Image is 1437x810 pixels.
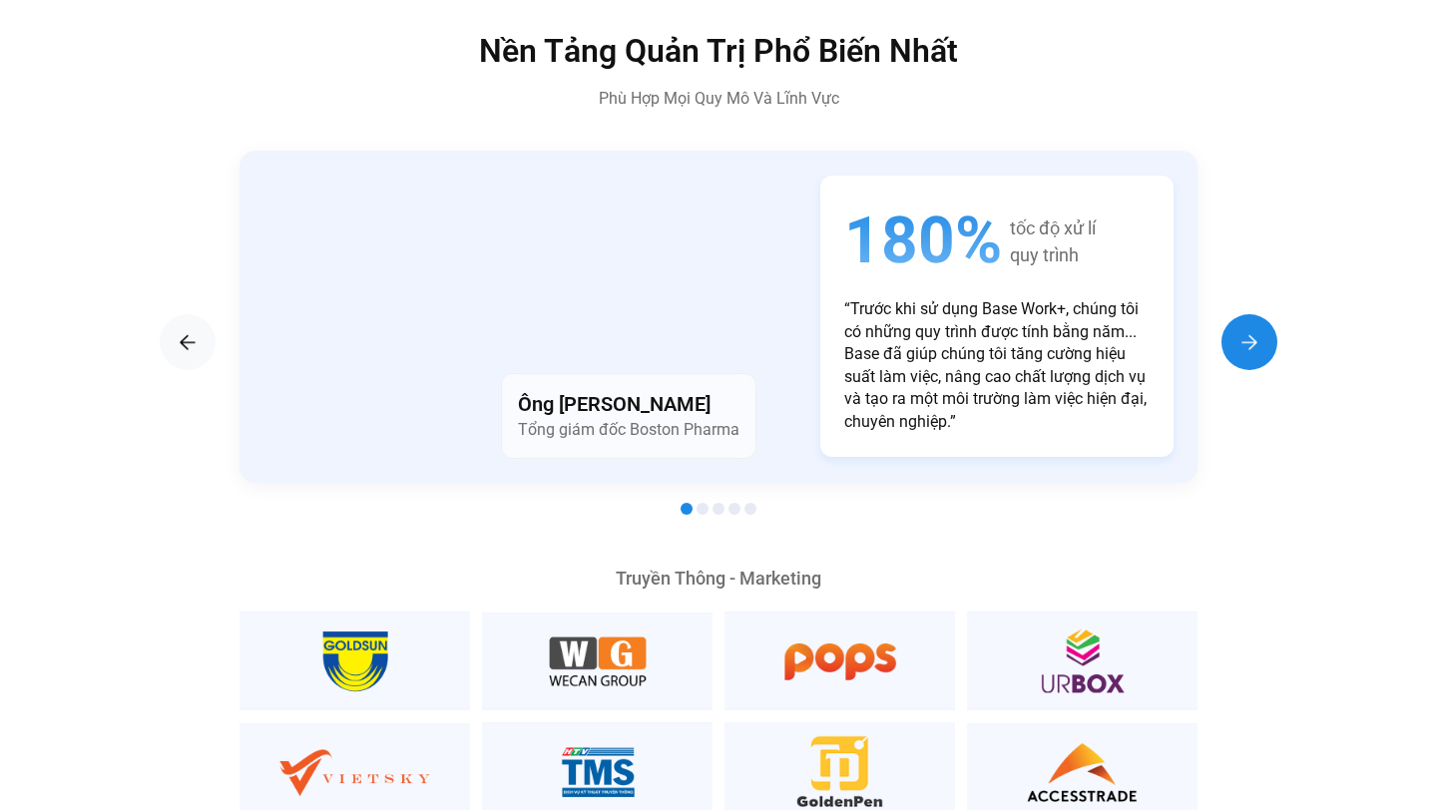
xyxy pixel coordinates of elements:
span: 180% [844,200,1002,282]
p: “Trước khi sử dụng Base Work+, chúng tôi có những quy trình được tính bằng năm... Base đã giúp ch... [844,298,1150,432]
span: tốc độ xử lí quy trình [1010,214,1096,268]
img: arrow-right-1.png [1237,330,1261,354]
h4: Ông [PERSON_NAME] [518,390,739,418]
div: Previous slide [160,314,216,370]
span: Go to slide 3 [713,503,724,515]
div: Truyền Thông - Marketing [239,570,1197,588]
div: Next slide [1221,314,1277,370]
span: Go to slide 1 [681,503,693,515]
span: Go to slide 5 [744,503,756,515]
div: 1 / 5 [239,151,1197,483]
h2: Nền Tảng Quản Trị Phổ Biến Nhất [294,35,1143,67]
p: Phù Hợp Mọi Quy Mô Và Lĩnh Vực [294,87,1143,111]
img: arrow-right.png [176,330,200,354]
span: Go to slide 2 [697,503,709,515]
span: Go to slide 4 [728,503,740,515]
span: Tổng giám đốc Boston Pharma [518,420,739,439]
